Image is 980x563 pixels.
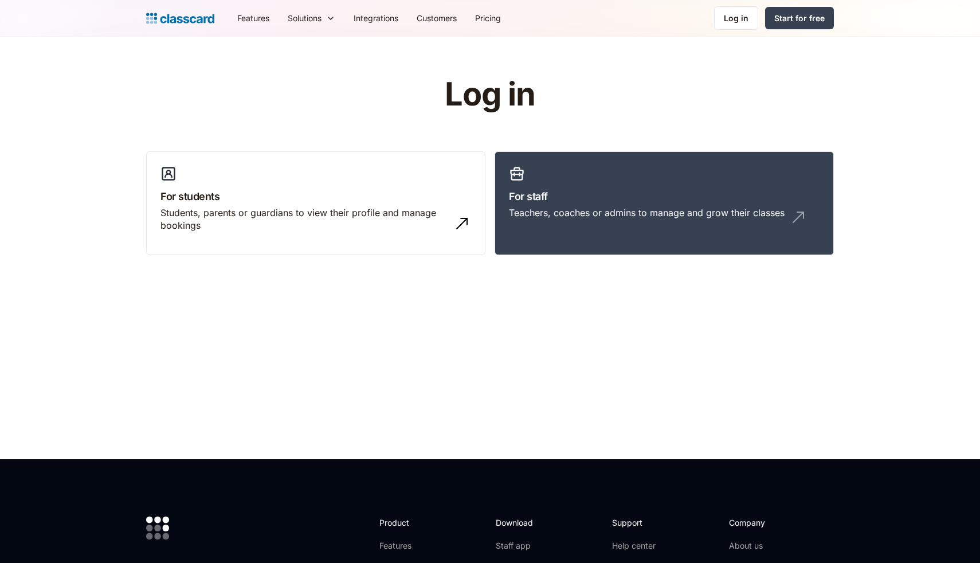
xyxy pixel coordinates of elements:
a: About us [729,540,805,552]
a: For staffTeachers, coaches or admins to manage and grow their classes [495,151,834,256]
h3: For students [160,189,471,204]
h2: Company [729,517,805,529]
div: Log in [724,12,748,24]
a: Help center [612,540,658,552]
a: home [146,10,214,26]
div: Teachers, coaches or admins to manage and grow their classes [509,206,785,219]
div: Start for free [774,12,825,24]
h2: Support [612,517,658,529]
a: Staff app [496,540,543,552]
h3: For staff [509,189,820,204]
div: Solutions [288,12,322,24]
a: Features [379,540,441,552]
h1: Log in [308,77,672,112]
h2: Product [379,517,441,529]
a: Start for free [765,7,834,29]
a: Integrations [344,5,407,31]
div: Students, parents or guardians to view their profile and manage bookings [160,206,448,232]
div: Solutions [279,5,344,31]
a: Pricing [466,5,510,31]
a: Features [228,5,279,31]
a: Customers [407,5,466,31]
a: Log in [714,6,758,30]
a: For studentsStudents, parents or guardians to view their profile and manage bookings [146,151,485,256]
h2: Download [496,517,543,529]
